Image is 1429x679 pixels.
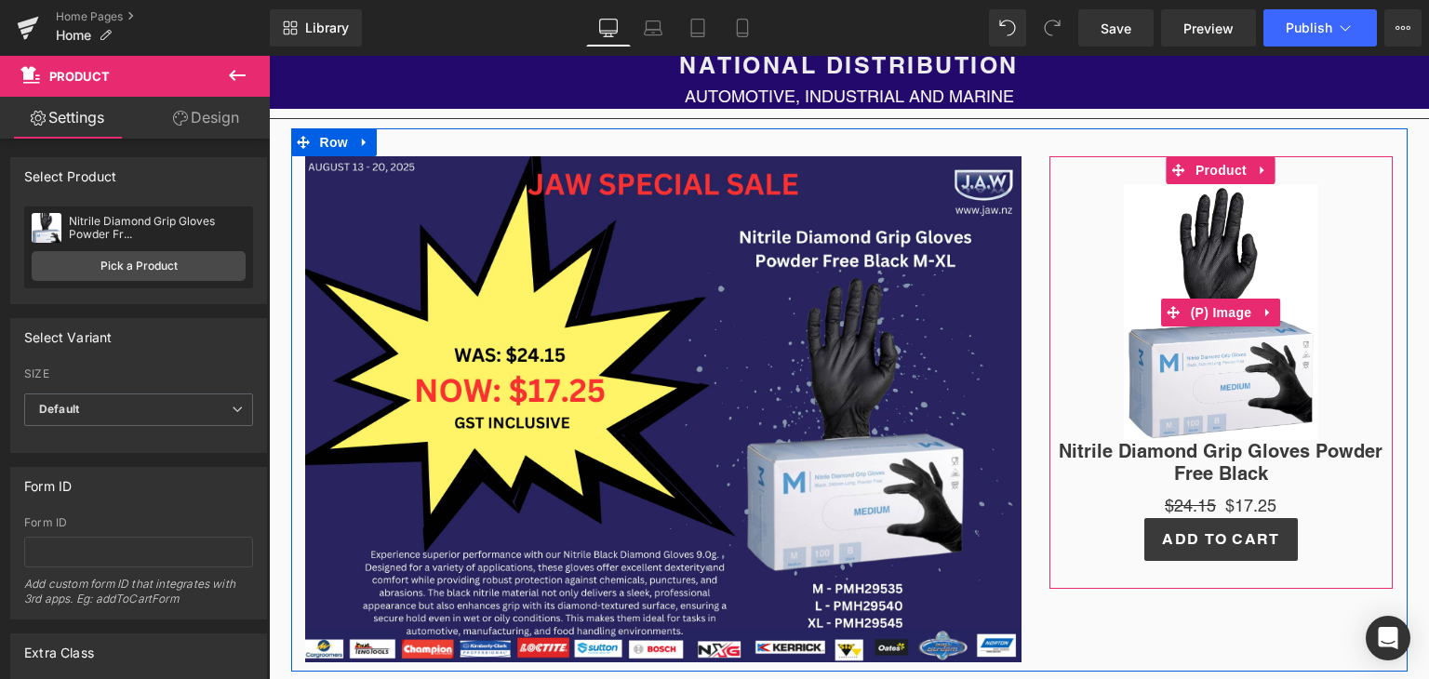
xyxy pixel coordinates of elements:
[1366,616,1410,660] div: Open Intercom Messenger
[24,516,253,529] div: Form ID
[32,213,61,243] img: pImage
[139,97,274,139] a: Design
[1183,19,1234,38] span: Preview
[24,577,253,619] div: Add custom form ID that integrates with 3rd apps. Eg: addToCartForm
[24,367,253,386] label: SIZE
[84,73,108,100] a: Expand / Collapse
[24,319,113,345] div: Select Variant
[893,474,1010,492] span: Add To Cart
[69,215,246,241] div: Nitrile Diamond Grip Gloves Powder Fr...
[270,9,362,47] a: New Library
[956,437,1008,462] span: $17.25
[305,20,349,36] span: Library
[896,440,947,459] span: $24.15
[720,9,765,47] a: Mobile
[1286,20,1332,35] span: Publish
[49,69,110,84] span: Product
[922,100,982,128] span: Product
[24,468,72,494] div: Form ID
[982,100,1007,128] a: Expand / Collapse
[47,73,84,100] span: Row
[675,9,720,47] a: Tablet
[790,384,1115,429] a: Nitrile Diamond Grip Gloves Powder Free Black
[416,31,745,50] span: AUTOMOTIVE, INDUSTRIAL AND MARINE
[586,9,631,47] a: Desktop
[39,402,79,416] b: Default
[1034,9,1071,47] button: Redo
[32,251,246,281] a: Pick a Product
[631,9,675,47] a: Laptop
[24,158,117,184] div: Select Product
[855,128,1050,384] img: Nitrile Diamond Grip Gloves Powder Free Black
[24,634,94,660] div: Extra Class
[917,243,988,271] span: (P) Image
[989,9,1026,47] button: Undo
[1384,9,1422,47] button: More
[875,462,1028,505] button: Add To Cart
[987,243,1011,271] a: Expand / Collapse
[1161,9,1256,47] a: Preview
[1101,19,1131,38] span: Save
[1263,9,1377,47] button: Publish
[56,28,91,43] span: Home
[56,9,270,24] a: Home Pages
